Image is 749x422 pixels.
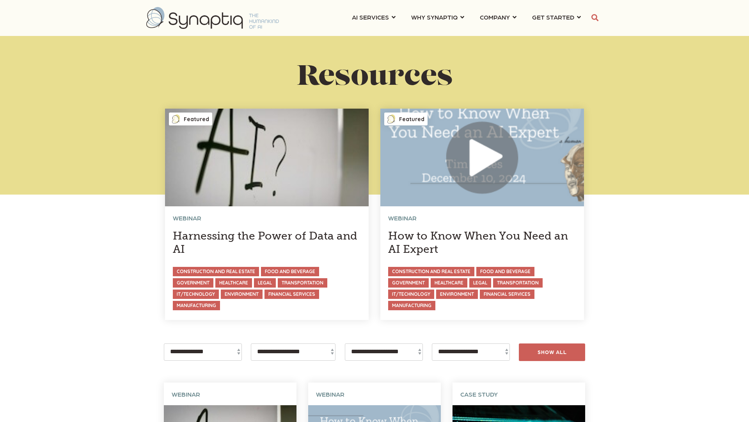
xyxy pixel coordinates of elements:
[532,10,581,24] a: GET STARTED
[344,4,589,32] nav: menu
[158,63,591,93] h1: Resources
[519,343,585,361] div: SHOW ALL
[146,7,279,29] img: synaptiq logo-2
[352,10,396,24] a: AI SERVICES
[411,12,458,22] span: WHY SYNAPTIQ
[480,10,516,24] a: COMPANY
[480,12,510,22] span: COMPANY
[532,12,574,22] span: GET STARTED
[411,10,464,24] a: WHY SYNAPTIQ
[352,12,389,22] span: AI SERVICES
